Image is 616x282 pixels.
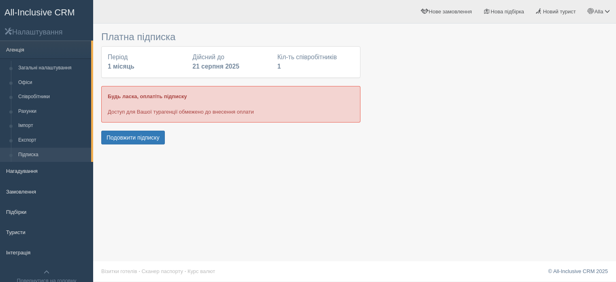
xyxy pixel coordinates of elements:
[188,53,273,71] div: Дійсний до
[108,63,134,70] b: 1 місяць
[101,86,360,122] div: Доступ для Вашої турагенції обмежено до внесення оплати
[273,53,358,71] div: Кіл-ть співробітників
[101,268,137,274] a: Візитки готелів
[595,9,603,15] span: Alla
[101,131,165,144] button: Подовжити підписку
[15,90,91,104] a: Співробітники
[101,32,360,42] h3: Платна підписка
[139,268,140,274] span: ·
[15,133,91,148] a: Експорт
[543,9,576,15] span: Новий турист
[0,0,93,23] a: All-Inclusive CRM
[277,63,281,70] b: 1
[108,93,187,99] b: Будь ласка, оплатіть підписку
[15,148,91,162] a: Підписка
[15,61,91,75] a: Загальні налаштування
[4,7,75,17] span: All-Inclusive CRM
[185,268,186,274] span: ·
[104,53,188,71] div: Період
[429,9,472,15] span: Нове замовлення
[15,118,91,133] a: Імпорт
[142,268,183,274] a: Сканер паспорту
[15,75,91,90] a: Офіси
[188,268,215,274] a: Курс валют
[491,9,524,15] span: Нова підбірка
[548,268,608,274] a: © All-Inclusive CRM 2025
[15,104,91,119] a: Рахунки
[192,63,239,70] b: 21 серпня 2025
